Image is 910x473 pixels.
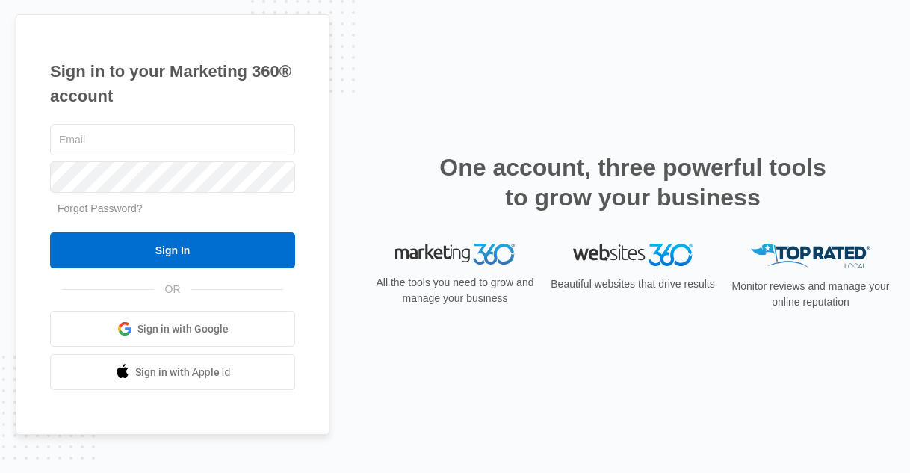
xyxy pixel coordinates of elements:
img: Marketing 360 [395,244,515,265]
img: Websites 360 [573,244,693,265]
p: Monitor reviews and manage your online reputation [727,279,894,310]
p: All the tools you need to grow and manage your business [371,275,539,306]
input: Email [50,124,295,155]
a: Sign in with Google [50,311,295,347]
h2: One account, three powerful tools to grow your business [435,152,831,212]
p: Beautiful websites that drive results [549,276,716,292]
a: Sign in with Apple Id [50,354,295,390]
span: Sign in with Apple Id [135,365,231,380]
span: OR [155,282,191,297]
input: Sign In [50,232,295,268]
img: Top Rated Local [751,244,870,268]
span: Sign in with Google [137,321,229,337]
h1: Sign in to your Marketing 360® account [50,59,295,108]
a: Forgot Password? [58,203,143,214]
